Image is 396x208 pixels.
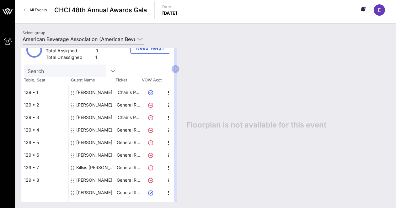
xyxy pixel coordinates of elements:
[116,86,141,99] p: Chair's P…
[68,77,115,83] span: Guest Name
[76,161,116,174] div: Killsis Wright
[20,5,51,15] a: All Events
[116,149,141,161] p: General R…
[76,149,112,161] div: Trudi Moore
[21,136,68,149] div: 129 • 5
[116,186,141,199] p: General R…
[95,54,100,62] div: 1
[374,4,385,16] div: E
[136,45,165,51] span: Need Help?
[116,161,141,174] p: General R…
[116,136,141,149] p: General R…
[116,111,141,124] p: Chair's P…
[76,174,112,186] div: Joe Trivette
[46,54,93,62] div: Total Unassigned
[141,77,163,83] span: VOW Acct
[116,99,141,111] p: General R…
[76,136,112,149] div: Elizabeth Yepes
[162,10,177,16] p: [DATE]
[21,111,68,124] div: 129 • 3
[116,174,141,186] p: General R…
[116,124,141,136] p: General R…
[29,8,47,12] span: All Events
[23,30,45,35] label: Select group
[21,174,68,186] div: 129 • 8
[21,124,68,136] div: 129 • 4
[21,161,68,174] div: 129 • 7
[21,149,68,161] div: 129 • 6
[21,99,68,111] div: 129 • 2
[76,186,112,199] div: Emily Smith
[186,120,326,130] span: Floorplan is not available for this event
[76,124,112,136] div: Isidoro Hazbun
[21,86,68,99] div: 129 • 1
[95,48,100,55] div: 9
[76,99,112,111] div: Neal Patel
[21,77,68,83] span: Table, Seat
[46,48,93,55] div: Total Assigned
[21,186,68,199] div: -
[76,111,112,124] div: Kevin Keane
[76,86,112,99] div: Franklin Davis
[378,7,381,13] span: E
[130,42,170,54] button: Need Help?
[54,5,147,15] span: CHCI 48th Annual Awards Gala
[115,77,141,83] span: Ticket
[162,4,177,10] p: Date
